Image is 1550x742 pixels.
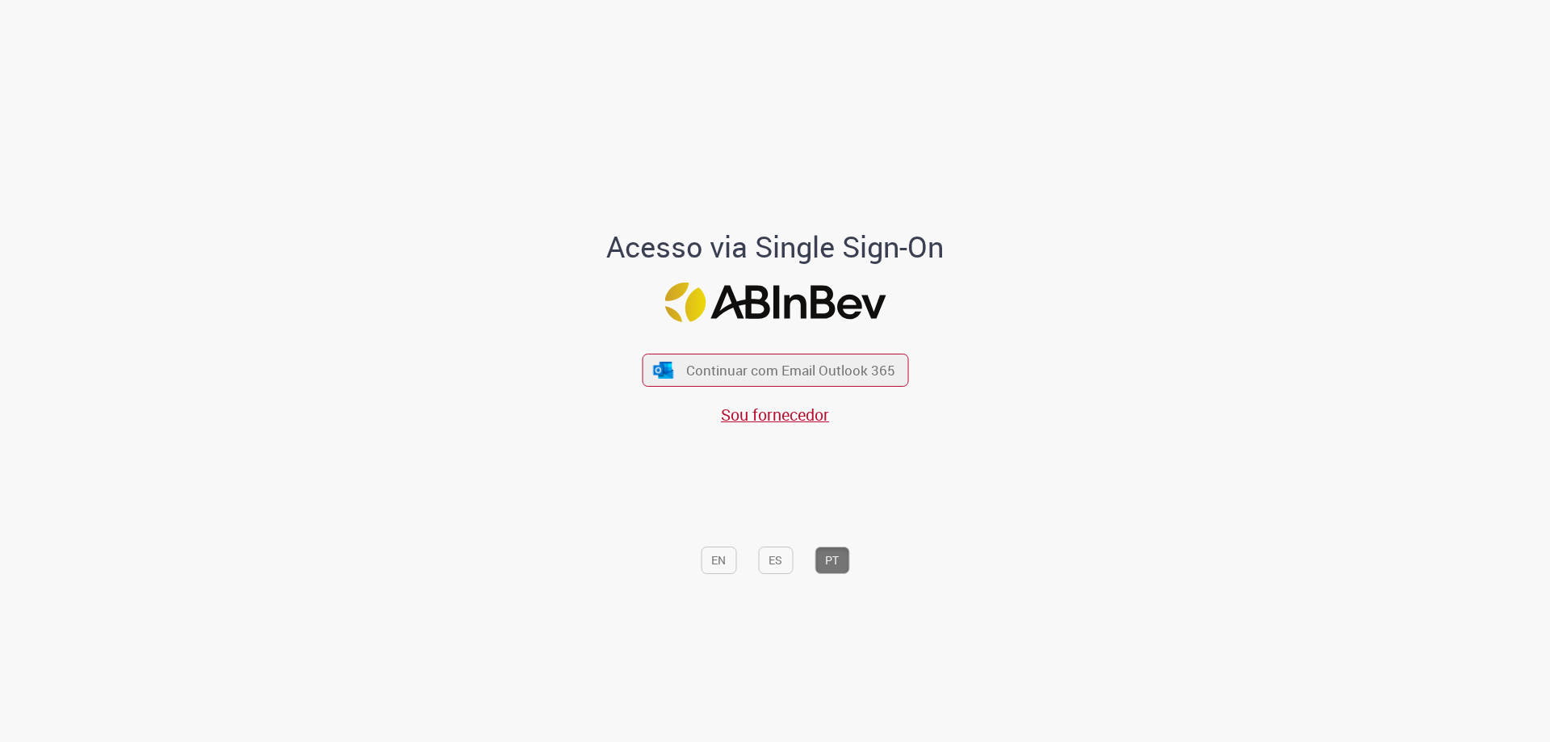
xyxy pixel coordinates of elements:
button: ES [758,547,793,574]
span: Continuar com Email Outlook 365 [686,361,895,379]
img: Logo ABInBev [664,283,886,322]
a: Sou fornecedor [721,404,829,425]
button: EN [701,547,736,574]
img: ícone Azure/Microsoft 360 [652,362,675,379]
button: PT [815,547,849,574]
button: ícone Azure/Microsoft 360 Continuar com Email Outlook 365 [642,354,908,387]
h1: Acesso via Single Sign-On [551,231,999,263]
